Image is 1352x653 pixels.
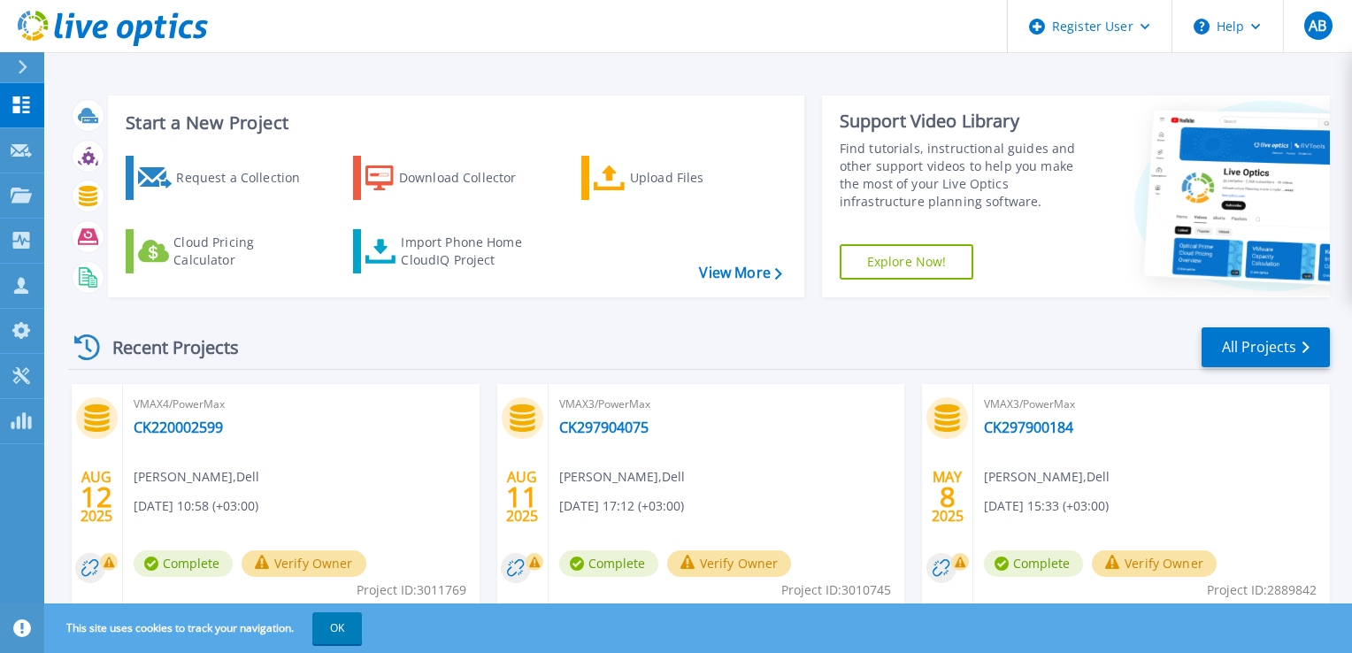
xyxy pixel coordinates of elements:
a: Upload Files [581,156,779,200]
button: Verify Owner [1092,550,1217,577]
span: VMAX4/PowerMax [134,395,469,414]
div: Download Collector [399,160,541,196]
span: 11 [506,489,538,504]
div: Support Video Library [840,110,1095,133]
a: Download Collector [353,156,550,200]
a: Cloud Pricing Calculator [126,229,323,273]
span: [PERSON_NAME] , Dell [559,467,685,487]
div: Cloud Pricing Calculator [173,234,315,269]
span: Project ID: 2889842 [1207,580,1317,600]
div: Find tutorials, instructional guides and other support videos to help you make the most of your L... [840,140,1095,211]
a: Explore Now! [840,244,974,280]
div: Import Phone Home CloudIQ Project [401,234,539,269]
span: 8 [940,489,956,504]
span: Project ID: 3010745 [781,580,891,600]
span: Complete [134,550,233,577]
a: CK297904075 [559,419,649,436]
a: CK297900184 [984,419,1073,436]
div: MAY 2025 [931,465,964,529]
a: View More [699,265,781,281]
span: This site uses cookies to track your navigation. [49,612,362,644]
div: Recent Projects [68,326,263,369]
a: All Projects [1202,327,1330,367]
span: AB [1309,19,1326,33]
button: Verify Owner [242,550,366,577]
span: 12 [81,489,112,504]
span: VMAX3/PowerMax [984,395,1319,414]
button: Verify Owner [667,550,792,577]
span: [DATE] 15:33 (+03:00) [984,496,1109,516]
h3: Start a New Project [126,113,781,133]
a: Request a Collection [126,156,323,200]
span: [DATE] 17:12 (+03:00) [559,496,684,516]
div: AUG 2025 [505,465,539,529]
div: Upload Files [630,160,772,196]
span: Project ID: 3011769 [357,580,466,600]
span: [PERSON_NAME] , Dell [134,467,259,487]
span: Complete [559,550,658,577]
span: Complete [984,550,1083,577]
button: OK [312,612,362,644]
div: Request a Collection [176,160,318,196]
span: VMAX3/PowerMax [559,395,895,414]
span: [PERSON_NAME] , Dell [984,467,1110,487]
div: AUG 2025 [80,465,113,529]
a: CK220002599 [134,419,223,436]
span: [DATE] 10:58 (+03:00) [134,496,258,516]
